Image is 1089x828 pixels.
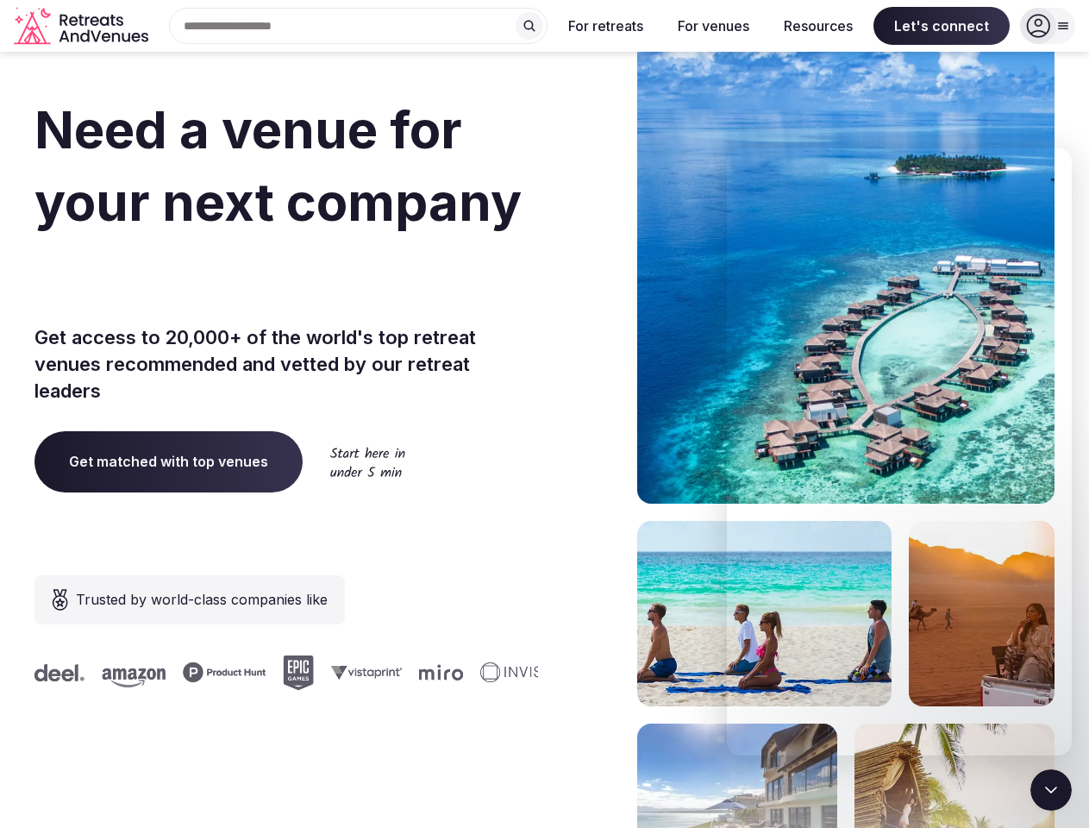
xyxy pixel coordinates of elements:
span: Trusted by world-class companies like [76,589,328,610]
p: Get access to 20,000+ of the world's top retreat venues recommended and vetted by our retreat lea... [34,324,538,404]
svg: Epic Games company logo [177,655,208,690]
svg: Miro company logo [313,664,357,681]
iframe: Intercom live chat [1030,769,1072,811]
img: yoga on tropical beach [637,521,892,706]
button: Resources [770,7,867,45]
a: Get matched with top venues [34,431,303,492]
button: For venues [664,7,763,45]
img: Start here in under 5 min [330,447,405,477]
svg: Vistaprint company logo [225,665,296,680]
span: Let's connect [873,7,1010,45]
a: Visit the homepage [14,7,152,46]
button: For retreats [554,7,657,45]
svg: Invisible company logo [374,662,469,683]
iframe: Intercom live chat [727,148,1072,756]
span: Need a venue for your next company [34,98,522,233]
svg: Retreats and Venues company logo [14,7,152,46]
